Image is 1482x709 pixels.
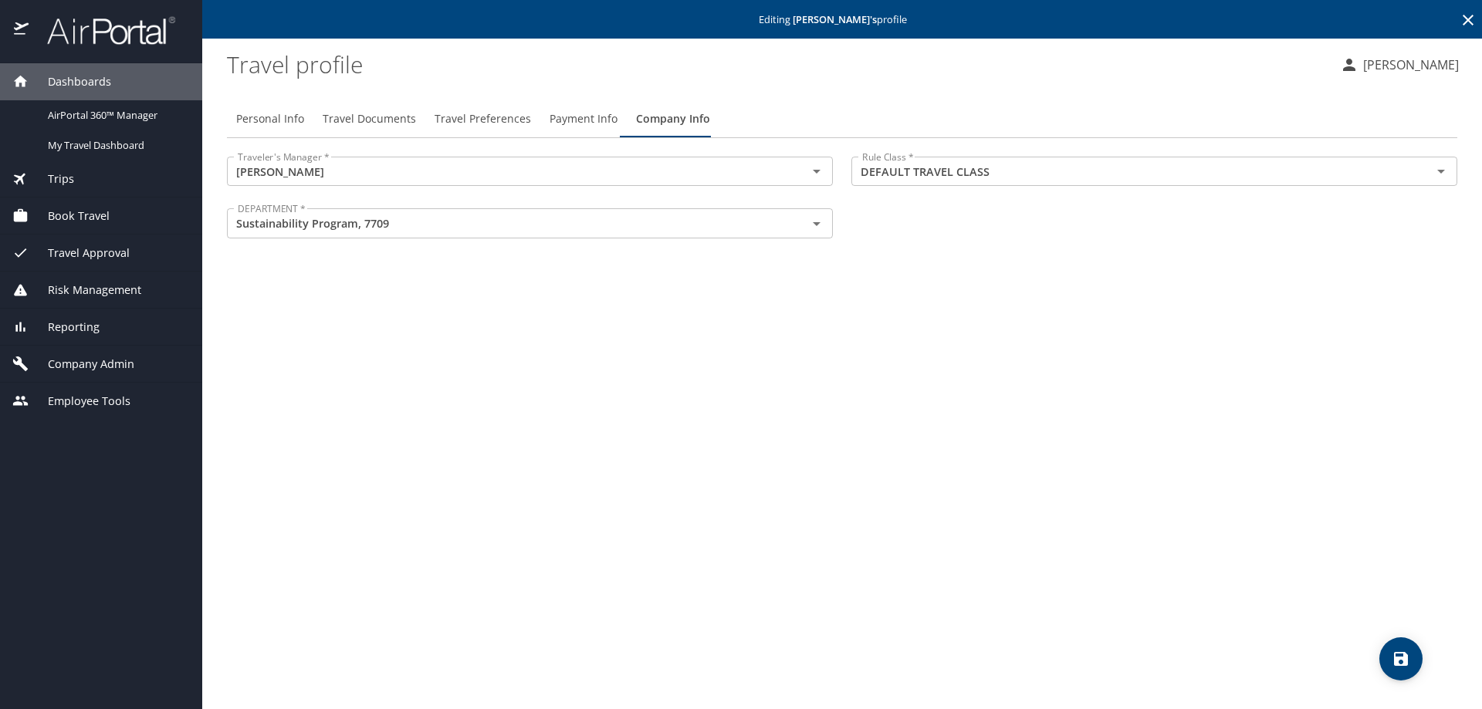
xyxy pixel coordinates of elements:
[48,108,184,123] span: AirPortal 360™ Manager
[30,15,175,46] img: airportal-logo.png
[48,138,184,153] span: My Travel Dashboard
[29,245,130,262] span: Travel Approval
[806,213,827,235] button: Open
[14,15,30,46] img: icon-airportal.png
[29,356,134,373] span: Company Admin
[435,110,531,129] span: Travel Preferences
[1379,637,1423,680] button: save
[236,110,304,129] span: Personal Info
[227,40,1328,88] h1: Travel profile
[636,110,710,129] span: Company Info
[793,12,877,26] strong: [PERSON_NAME] 's
[1358,56,1459,74] p: [PERSON_NAME]
[29,319,100,336] span: Reporting
[29,393,130,410] span: Employee Tools
[29,282,141,299] span: Risk Management
[29,170,74,187] span: Trips
[1334,51,1465,79] button: [PERSON_NAME]
[550,110,617,129] span: Payment Info
[29,73,111,90] span: Dashboards
[806,160,827,182] button: Open
[207,15,1477,25] p: Editing profile
[29,208,110,225] span: Book Travel
[323,110,416,129] span: Travel Documents
[1430,160,1452,182] button: Open
[227,100,1457,137] div: Profile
